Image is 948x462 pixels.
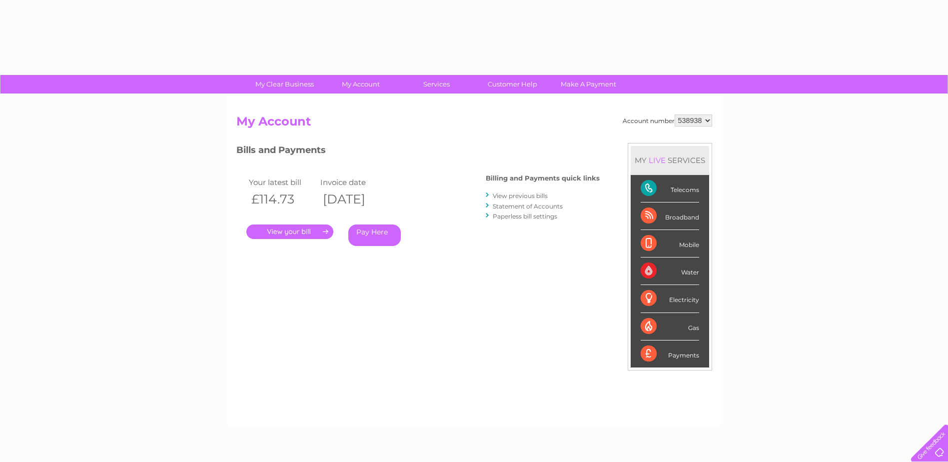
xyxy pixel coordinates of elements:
[319,75,402,93] a: My Account
[641,175,699,202] div: Telecoms
[246,175,318,189] td: Your latest bill
[246,189,318,209] th: £114.73
[641,257,699,285] div: Water
[641,340,699,367] div: Payments
[641,230,699,257] div: Mobile
[647,155,668,165] div: LIVE
[348,224,401,246] a: Pay Here
[493,212,557,220] a: Paperless bill settings
[395,75,478,93] a: Services
[318,175,390,189] td: Invoice date
[493,202,563,210] a: Statement of Accounts
[471,75,554,93] a: Customer Help
[631,146,709,174] div: MY SERVICES
[243,75,326,93] a: My Clear Business
[236,143,600,160] h3: Bills and Payments
[641,202,699,230] div: Broadband
[246,224,333,239] a: .
[236,114,712,133] h2: My Account
[641,285,699,312] div: Electricity
[493,192,548,199] a: View previous bills
[547,75,630,93] a: Make A Payment
[641,313,699,340] div: Gas
[623,114,712,126] div: Account number
[486,174,600,182] h4: Billing and Payments quick links
[318,189,390,209] th: [DATE]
